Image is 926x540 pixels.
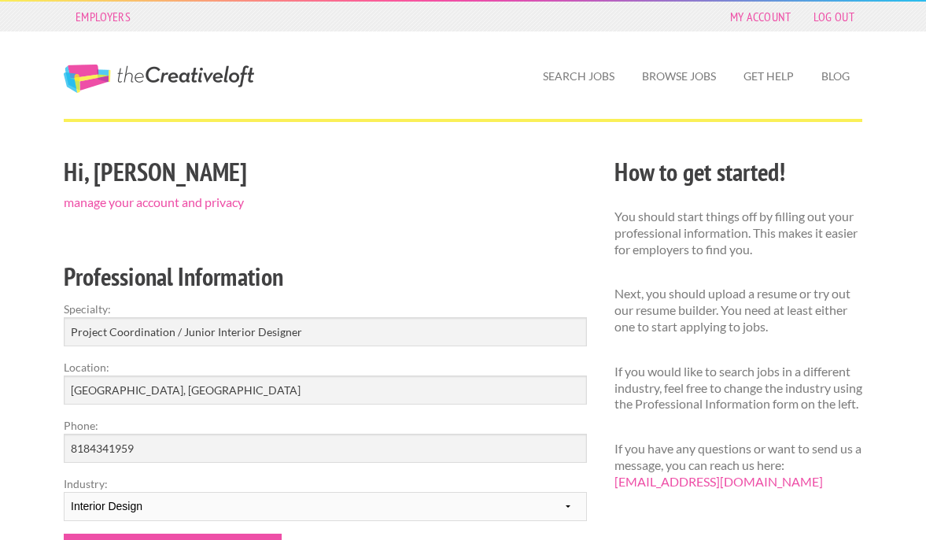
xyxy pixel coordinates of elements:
[530,58,627,94] a: Search Jobs
[614,441,862,490] p: If you have any questions or want to send us a message, you can reach us here:
[614,209,862,257] p: You should start things off by filling out your professional information. This makes it easier fo...
[64,65,254,93] a: The Creative Loft
[64,301,587,317] label: Specialty:
[64,375,587,405] input: e.g. New York, NY
[68,6,138,28] a: Employers
[64,194,244,209] a: manage your account and privacy
[614,286,862,335] p: Next, you should upload a resume or try out our resume builder. You need at least either one to s...
[614,364,862,412] p: If you would like to search jobs in a different industry, feel free to change the industry using ...
[64,434,587,463] input: Optional
[64,417,587,434] label: Phone:
[722,6,799,28] a: My Account
[64,475,587,492] label: Industry:
[614,154,862,190] h2: How to get started!
[64,154,587,190] h2: Hi, [PERSON_NAME]
[731,58,806,94] a: Get Help
[614,474,823,489] a: [EMAIL_ADDRESS][DOMAIN_NAME]
[629,58,729,94] a: Browse Jobs
[64,359,587,375] label: Location:
[809,58,862,94] a: Blog
[64,259,587,294] h2: Professional Information
[806,6,862,28] a: Log Out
